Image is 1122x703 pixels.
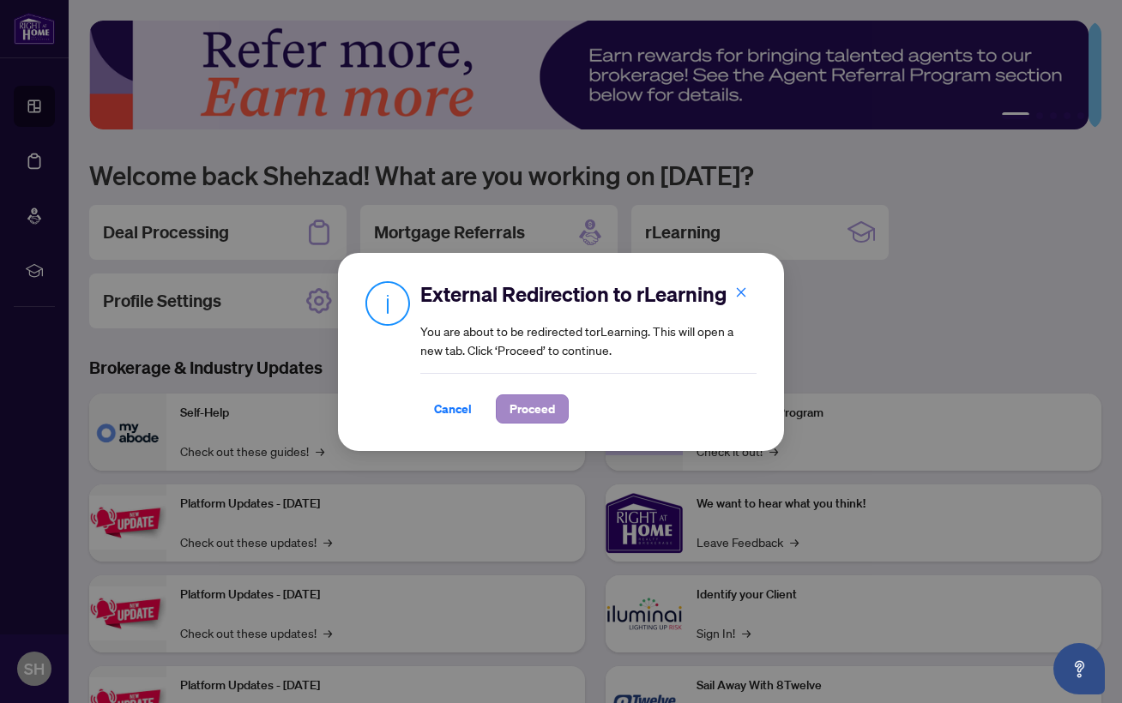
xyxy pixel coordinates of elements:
[496,394,569,424] button: Proceed
[365,280,410,326] img: Info Icon
[510,395,555,423] span: Proceed
[420,280,757,424] div: You are about to be redirected to rLearning . This will open a new tab. Click ‘Proceed’ to continue.
[735,286,747,298] span: close
[420,394,486,424] button: Cancel
[434,395,472,423] span: Cancel
[420,280,757,308] h2: External Redirection to rLearning
[1053,643,1105,694] button: Open asap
